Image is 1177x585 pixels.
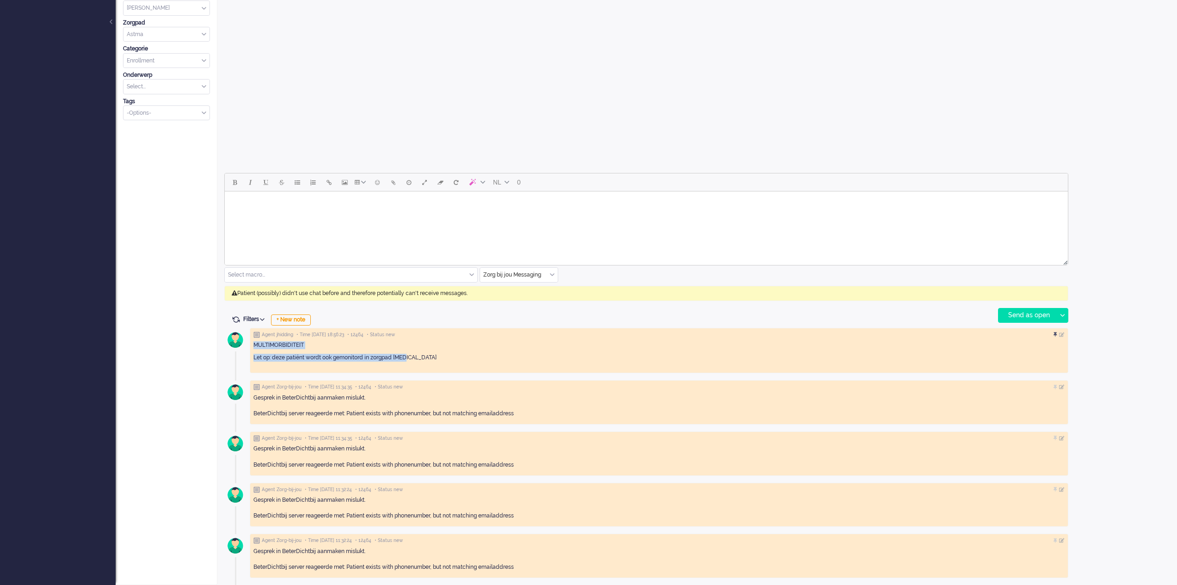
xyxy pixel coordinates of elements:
[224,328,247,351] img: avatar
[224,286,1068,301] div: Patient (possibly) didn't use chat before and therefore potentially can't receive messages.
[375,486,403,493] span: • Status new
[305,384,352,390] span: • Time [DATE] 11:34:35
[123,98,210,105] div: Tags
[123,45,210,53] div: Categorie
[321,174,337,190] button: Insert/edit link
[432,174,448,190] button: Clear formatting
[375,384,403,390] span: • Status new
[243,316,268,322] span: Filters
[253,354,1065,362] p: Let op: deze patiënt wordt ook gemonitord in zorgpad [MEDICAL_DATA]
[262,537,302,544] span: Agent Zorg-bij-jou
[262,332,293,338] span: Agent jhidding
[253,537,260,544] img: ic_note_grey.svg
[375,537,403,544] span: • Status new
[253,496,1065,520] div: Gesprek in BeterDichtbij aanmaken mislukt. BeterDichtbij server reageerde met: Patient exists wit...
[305,435,352,442] span: • Time [DATE] 11:34:35
[253,435,260,442] img: ic_note_grey.svg
[448,174,464,190] button: Reset content
[417,174,432,190] button: Fullscreen
[123,71,210,79] div: Onderwerp
[224,381,247,404] img: avatar
[489,174,513,190] button: Language
[253,384,260,390] img: ic_note_grey.svg
[225,191,1068,257] iframe: Rich Text Area
[464,174,489,190] button: AI
[253,332,260,338] img: ic_note_grey.svg
[347,332,364,338] span: • 12464
[227,174,242,190] button: Bold
[253,548,1065,571] div: Gesprek in BeterDichtbij aanmaken mislukt. BeterDichtbij server reageerde met: Patient exists wit...
[262,486,302,493] span: Agent Zorg-bij-jou
[355,537,371,544] span: • 12464
[123,105,210,121] div: Select Tags
[1060,257,1068,265] div: Resize
[296,332,344,338] span: • Time [DATE] 18:56:23
[352,174,370,190] button: Table
[370,174,385,190] button: Emoticons
[305,486,352,493] span: • Time [DATE] 11:32:24
[274,174,290,190] button: Strikethrough
[375,435,403,442] span: • Status new
[355,384,371,390] span: • 12464
[224,432,247,455] img: avatar
[253,394,1065,418] div: Gesprek in BeterDichtbij aanmaken mislukt. BeterDichtbij server reageerde met: Patient exists wit...
[513,174,525,190] button: 0
[123,19,210,27] div: Zorgpad
[998,308,1056,322] div: Send as open
[290,174,305,190] button: Bullet list
[493,179,501,186] span: NL
[355,435,371,442] span: • 12464
[305,174,321,190] button: Numbered list
[385,174,401,190] button: Add attachment
[262,384,302,390] span: Agent Zorg-bij-jou
[262,435,302,442] span: Agent Zorg-bij-jou
[355,486,371,493] span: • 12464
[258,174,274,190] button: Underline
[253,445,1065,468] div: Gesprek in BeterDichtbij aanmaken mislukt. BeterDichtbij server reageerde met: Patient exists wit...
[367,332,395,338] span: • Status new
[224,483,247,506] img: avatar
[253,486,260,493] img: ic_note_grey.svg
[337,174,352,190] button: Insert/edit image
[517,179,521,186] span: 0
[242,174,258,190] button: Italic
[401,174,417,190] button: Delay message
[253,341,1065,349] p: MULTIMORBIDITEIT
[305,537,352,544] span: • Time [DATE] 11:32:24
[224,534,247,557] img: avatar
[271,314,311,326] div: + New note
